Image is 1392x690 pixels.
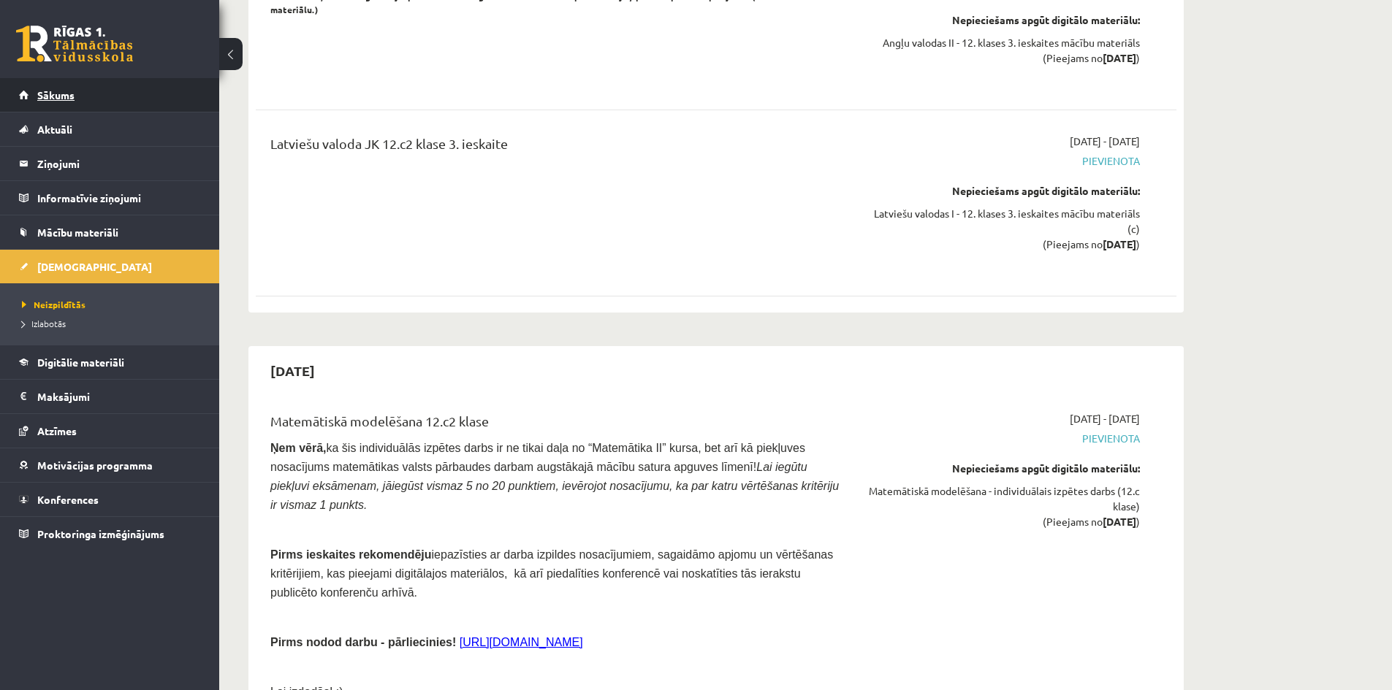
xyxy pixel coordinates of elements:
a: Digitālie materiāli [19,345,201,379]
span: Izlabotās [22,318,66,329]
div: Nepieciešams apgūt digitālo materiālu: [864,12,1140,28]
i: Lai iegūtu piekļuvi eksāmenam, jāiegūst vismaz 5 no 20 punktiem, ievērojot nosacījumu, ka par kat... [270,461,839,511]
div: Latviešu valoda JK 12.c2 klase 3. ieskaite [270,134,843,161]
div: Angļu valodas II - 12. klases 3. ieskaites mācību materiāls (Pieejams no ) [864,35,1140,66]
span: ka šis individuālās izpētes darbs ir ne tikai daļa no “Matemātika II” kursa, bet arī kā piekļuves... [270,442,839,511]
a: [DEMOGRAPHIC_DATA] [19,250,201,283]
legend: Informatīvie ziņojumi [37,181,201,215]
span: Pievienota [864,431,1140,446]
a: Mācību materiāli [19,215,201,249]
span: Sākums [37,88,75,101]
span: Atzīmes [37,424,77,437]
a: Konferences [19,483,201,516]
strong: [DATE] [1103,237,1136,250]
div: Matemātiskā modelēšana 12.c2 klase [270,411,843,438]
span: [DATE] - [DATE] [1070,134,1140,149]
strong: [DATE] [1103,51,1136,64]
a: Maksājumi [19,380,201,413]
a: Motivācijas programma [19,448,201,482]
span: Konferences [37,493,99,506]
span: Aktuāli [37,123,72,136]
strong: [DATE] [1103,515,1136,528]
span: Proktoringa izmēģinājums [37,527,164,540]
legend: Ziņojumi [37,147,201,180]
a: Neizpildītās [22,298,205,311]
div: Nepieciešams apgūt digitālo materiālu: [864,461,1140,476]
div: Nepieciešams apgūt digitālo materiālu: [864,183,1140,199]
span: Motivācijas programma [37,459,153,472]
span: Neizpildītās [22,299,85,310]
span: Pievienota [864,153,1140,169]
span: Pirms ieskaites rekomendēju [270,548,432,561]
a: Proktoringa izmēģinājums [19,517,201,551]
a: Atzīmes [19,414,201,448]
a: Sākums [19,78,201,112]
a: Ziņojumi [19,147,201,180]
span: [DATE] - [DATE] [1070,411,1140,426]
div: Latviešu valodas I - 12. klases 3. ieskaites mācību materiāls (c) (Pieejams no ) [864,206,1140,252]
a: Informatīvie ziņojumi [19,181,201,215]
a: Izlabotās [22,317,205,330]
span: iepazīsties ar darba izpildes nosacījumiem, sagaidāmo apjomu un vērtēšanas kritērijiem, kas pieej... [270,548,833,599]
span: Pirms nodod darbu - pārliecinies! [270,636,456,648]
span: Ņem vērā, [270,442,327,454]
span: Digitālie materiāli [37,356,124,369]
a: Aktuāli [19,112,201,146]
a: [URL][DOMAIN_NAME] [460,636,583,648]
legend: Maksājumi [37,380,201,413]
a: Rīgas 1. Tālmācības vidusskola [16,26,133,62]
span: [DEMOGRAPHIC_DATA] [37,260,152,273]
div: Matemātiskā modelēšana - individuālais izpētes darbs (12.c klase) (Pieejams no ) [864,483,1140,529]
h2: [DATE] [256,353,330,388]
span: Mācību materiāli [37,226,118,239]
